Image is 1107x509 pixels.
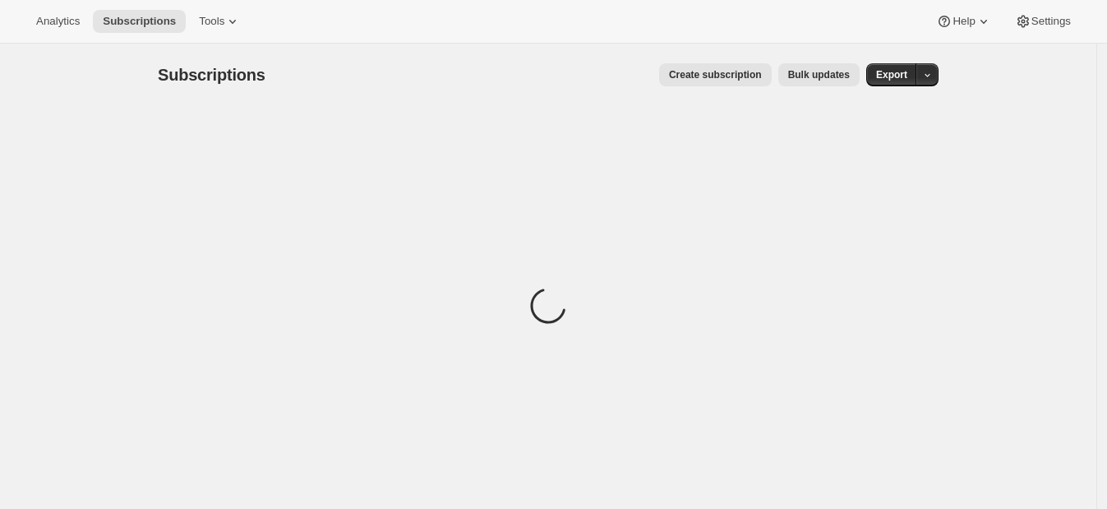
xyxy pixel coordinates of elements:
[199,15,224,28] span: Tools
[788,68,850,81] span: Bulk updates
[189,10,251,33] button: Tools
[1031,15,1071,28] span: Settings
[1005,10,1081,33] button: Settings
[876,68,907,81] span: Export
[669,68,762,81] span: Create subscription
[93,10,186,33] button: Subscriptions
[952,15,975,28] span: Help
[103,15,176,28] span: Subscriptions
[778,63,860,86] button: Bulk updates
[866,63,917,86] button: Export
[926,10,1001,33] button: Help
[158,66,265,84] span: Subscriptions
[36,15,80,28] span: Analytics
[26,10,90,33] button: Analytics
[659,63,772,86] button: Create subscription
